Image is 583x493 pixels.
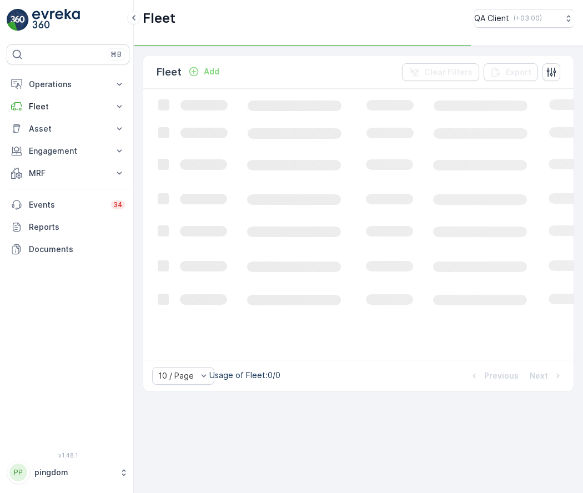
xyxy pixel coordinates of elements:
a: Events34 [7,194,129,216]
p: pingdom [34,467,114,478]
button: Engagement [7,140,129,162]
a: Documents [7,238,129,260]
button: Fleet [7,95,129,118]
button: Asset [7,118,129,140]
p: MRF [29,168,107,179]
p: Next [530,370,548,381]
p: Fleet [143,9,175,27]
p: 34 [113,200,123,209]
p: Previous [484,370,519,381]
p: Documents [29,244,125,255]
p: QA Client [474,13,509,24]
p: Usage of Fleet : 0/0 [209,370,280,381]
a: Reports [7,216,129,238]
img: logo_light-DOdMpM7g.png [32,9,80,31]
button: QA Client(+03:00) [474,9,574,28]
img: logo [7,9,29,31]
p: Asset [29,123,107,134]
p: Add [204,66,219,77]
div: PP [9,464,27,481]
button: MRF [7,162,129,184]
p: Engagement [29,145,107,157]
span: v 1.48.1 [7,452,129,459]
p: Reports [29,222,125,233]
p: ( +03:00 ) [514,14,542,23]
button: Clear Filters [402,63,479,81]
button: PPpingdom [7,461,129,484]
p: Fleet [29,101,107,112]
p: Clear Filters [424,67,473,78]
p: Fleet [157,64,182,80]
button: Next [529,369,565,383]
button: Add [184,65,224,78]
button: Operations [7,73,129,95]
p: ⌘B [110,50,122,59]
button: Export [484,63,538,81]
button: Previous [468,369,520,383]
p: Events [29,199,104,210]
p: Export [506,67,531,78]
p: Operations [29,79,107,90]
